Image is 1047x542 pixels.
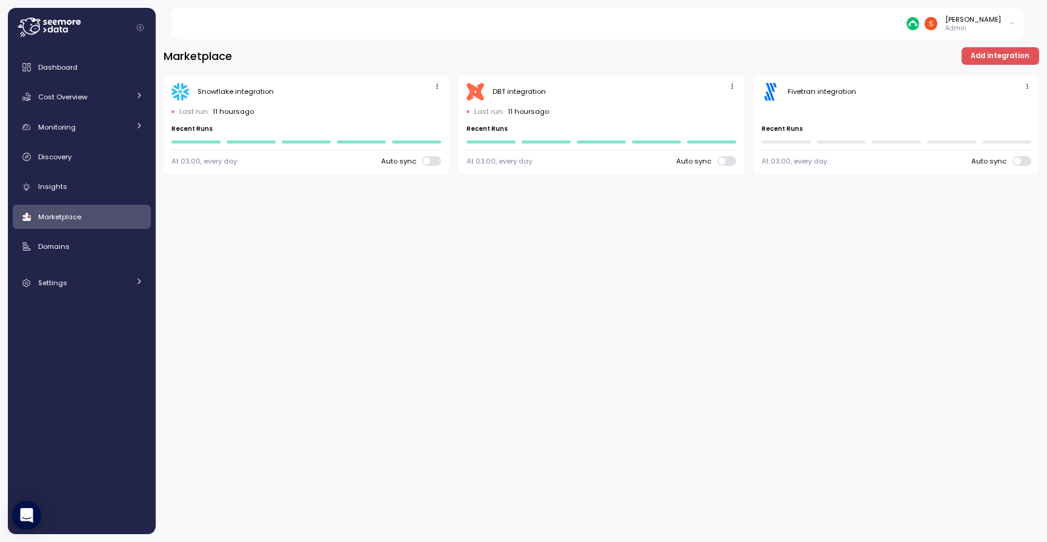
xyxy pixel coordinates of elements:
span: Cost Overview [38,92,87,102]
div: At 03:00, every day [171,156,237,166]
p: Last run [474,107,503,116]
button: Add integration [962,47,1039,65]
span: Marketplace [38,212,81,222]
span: Monitoring [38,122,76,132]
div: [PERSON_NAME] [945,15,1001,24]
div: Fivetran integration [788,87,856,96]
span: Auto sync [676,156,717,166]
span: Auto sync [971,156,1012,166]
div: DBT integration [493,87,546,96]
a: Settings [13,271,151,295]
p: 11 hours ago [213,107,254,116]
a: Monitoring [13,115,151,139]
p: 11 hours ago [508,107,549,116]
span: Auto sync [381,156,422,166]
button: Collapse navigation [133,23,148,32]
div: At 03:00, every day [467,156,532,166]
span: Domains [38,242,70,251]
h3: Marketplace [164,48,232,64]
span: Discovery [38,152,71,162]
div: At 03:00, every day [762,156,827,166]
a: Discovery [13,145,151,169]
a: Cost Overview [13,85,151,109]
a: Dashboard [13,55,151,79]
span: Settings [38,278,67,288]
p: Admin [945,24,1001,33]
img: ACg8ocJH22y-DpvAF6cddRsL0Z3wsv7dltIYulw3az9H2rwQOLimzQ=s96-c [925,17,937,30]
div: Open Intercom Messenger [12,501,41,530]
span: Add integration [971,48,1029,64]
p: Recent Runs [467,125,736,133]
a: Insights [13,175,151,199]
p: Recent Runs [171,125,441,133]
p: Last run [179,107,208,116]
span: Insights [38,182,67,191]
span: Dashboard [38,62,78,72]
a: Domains [13,234,151,259]
div: Snowflake integration [198,87,274,96]
p: Recent Runs [762,125,1031,133]
a: Marketplace [13,205,151,229]
img: 687cba7b7af778e9efcde14e.PNG [906,17,919,30]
